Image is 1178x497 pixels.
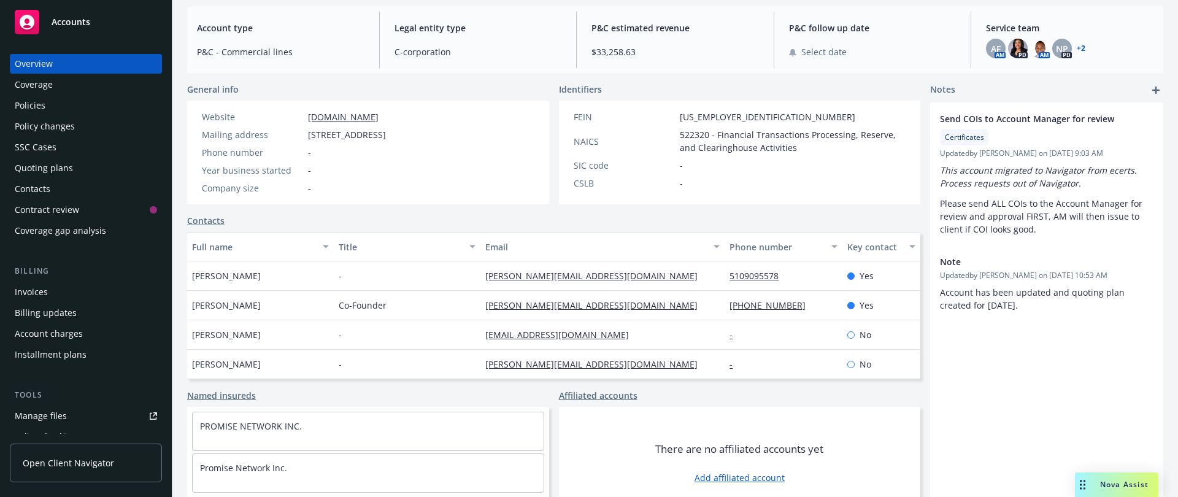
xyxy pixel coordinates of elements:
span: Updated by [PERSON_NAME] on [DATE] 9:03 AM [940,148,1153,159]
a: Quoting plans [10,158,162,178]
a: Coverage [10,75,162,94]
a: Account charges [10,324,162,344]
span: Identifiers [559,83,602,96]
div: Phone number [202,146,303,159]
div: Account charges [15,324,83,344]
span: Account type [197,21,364,34]
div: Tools [10,389,162,401]
span: P&C estimated revenue [591,21,759,34]
span: - [680,177,683,190]
img: photo [1008,39,1028,58]
span: [PERSON_NAME] [192,358,261,371]
span: Co-Founder [339,299,387,312]
button: Title [334,232,480,261]
button: Phone number [725,232,842,261]
a: Affiliated accounts [559,389,637,402]
span: [PERSON_NAME] [192,328,261,341]
a: SSC Cases [10,137,162,157]
a: Contacts [187,214,225,227]
span: - [308,146,311,159]
span: [PERSON_NAME] [192,269,261,282]
div: SIC code [574,159,675,172]
span: 522320 - Financial Transactions Processing, Reserve, and Clearinghouse Activities [680,128,906,154]
span: - [308,182,311,195]
span: There are no affiliated accounts yet [655,442,823,457]
div: CSLB [574,177,675,190]
a: [PERSON_NAME][EMAIL_ADDRESS][DOMAIN_NAME] [485,299,707,311]
div: Mailing address [202,128,303,141]
span: Legal entity type [395,21,562,34]
div: Send COIs to Account Manager for reviewCertificatesUpdatedby [PERSON_NAME] on [DATE] 9:03 AMThis ... [930,102,1163,245]
div: Website [202,110,303,123]
span: Account has been updated and quoting plan created for [DATE]. [940,287,1127,311]
span: [US_EMPLOYER_IDENTIFICATION_NUMBER] [680,110,855,123]
div: Installment plans [15,345,87,364]
a: [PERSON_NAME][EMAIL_ADDRESS][DOMAIN_NAME] [485,358,707,370]
span: Accounts [52,17,90,27]
div: Year business started [202,164,303,177]
em: This account migrated to Navigator from ecerts. Process requests out of Navigator. [940,164,1139,189]
div: Drag to move [1075,472,1090,497]
a: [PERSON_NAME][EMAIL_ADDRESS][DOMAIN_NAME] [485,270,707,282]
span: Nova Assist [1100,479,1149,490]
a: Policy checking [10,427,162,447]
a: - [730,329,742,341]
div: Key contact [847,241,902,253]
span: Service team [986,21,1153,34]
span: $33,258.63 [591,45,759,58]
a: [PHONE_NUMBER] [730,299,815,311]
img: photo [1030,39,1050,58]
div: Title [339,241,462,253]
div: NAICS [574,135,675,148]
div: Email [485,241,706,253]
div: SSC Cases [15,137,56,157]
a: Promise Network Inc. [200,462,287,474]
div: Phone number [730,241,823,253]
div: Overview [15,54,53,74]
a: Accounts [10,5,162,39]
span: No [860,358,871,371]
div: Policy checking [15,427,77,447]
span: [PERSON_NAME] [192,299,261,312]
a: Named insureds [187,389,256,402]
a: Manage files [10,406,162,426]
span: AF [991,42,1001,55]
div: Billing [10,265,162,277]
a: 5109095578 [730,270,788,282]
span: - [339,328,342,341]
a: Add affiliated account [695,471,785,484]
div: Policy changes [15,117,75,136]
span: - [308,164,311,177]
span: - [339,269,342,282]
span: Yes [860,299,874,312]
a: Installment plans [10,345,162,364]
a: +2 [1077,45,1085,52]
div: Invoices [15,282,48,302]
a: Contacts [10,179,162,199]
div: Company size [202,182,303,195]
div: NoteUpdatedby [PERSON_NAME] on [DATE] 10:53 AMAccount has been updated and quoting plan created f... [930,245,1163,322]
span: Open Client Navigator [23,457,114,469]
a: Policies [10,96,162,115]
div: Quoting plans [15,158,73,178]
div: Manage files [15,406,67,426]
a: - [730,358,742,370]
span: - [680,159,683,172]
div: Full name [192,241,315,253]
span: Notes [930,83,955,98]
span: Select date [801,45,847,58]
span: C-corporation [395,45,562,58]
button: Email [480,232,725,261]
span: Yes [860,269,874,282]
div: Billing updates [15,303,77,323]
a: Contract review [10,200,162,220]
span: Updated by [PERSON_NAME] on [DATE] 10:53 AM [940,270,1153,281]
a: [EMAIL_ADDRESS][DOMAIN_NAME] [485,329,639,341]
div: Coverage [15,75,53,94]
div: FEIN [574,110,675,123]
span: - [339,358,342,371]
a: add [1149,83,1163,98]
a: PROMISE NETWORK INC. [200,420,302,432]
a: Invoices [10,282,162,302]
a: Coverage gap analysis [10,221,162,241]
